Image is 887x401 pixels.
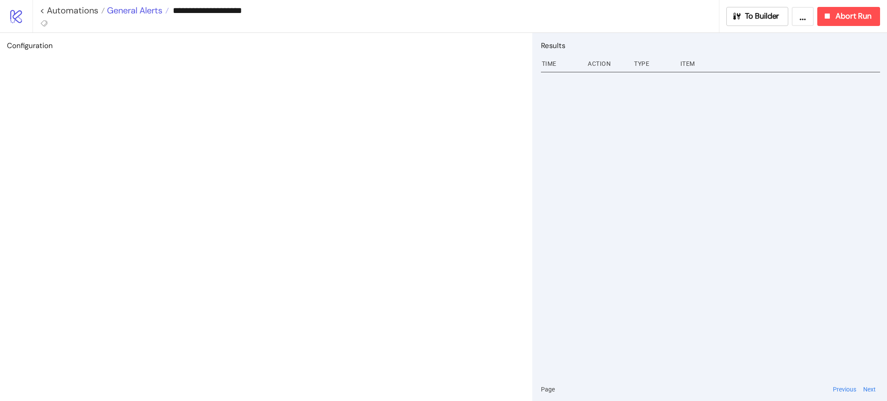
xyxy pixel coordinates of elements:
button: Abort Run [817,7,880,26]
button: To Builder [726,7,789,26]
span: General Alerts [105,5,162,16]
span: To Builder [745,11,780,21]
button: Next [861,385,878,394]
span: Page [541,385,555,394]
button: ... [792,7,814,26]
div: Action [587,55,627,72]
span: Abort Run [835,11,871,21]
a: < Automations [40,6,105,15]
h2: Configuration [7,40,525,51]
a: General Alerts [105,6,169,15]
div: Type [633,55,673,72]
div: Time [541,55,581,72]
button: Previous [830,385,859,394]
div: Item [680,55,880,72]
h2: Results [541,40,880,51]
